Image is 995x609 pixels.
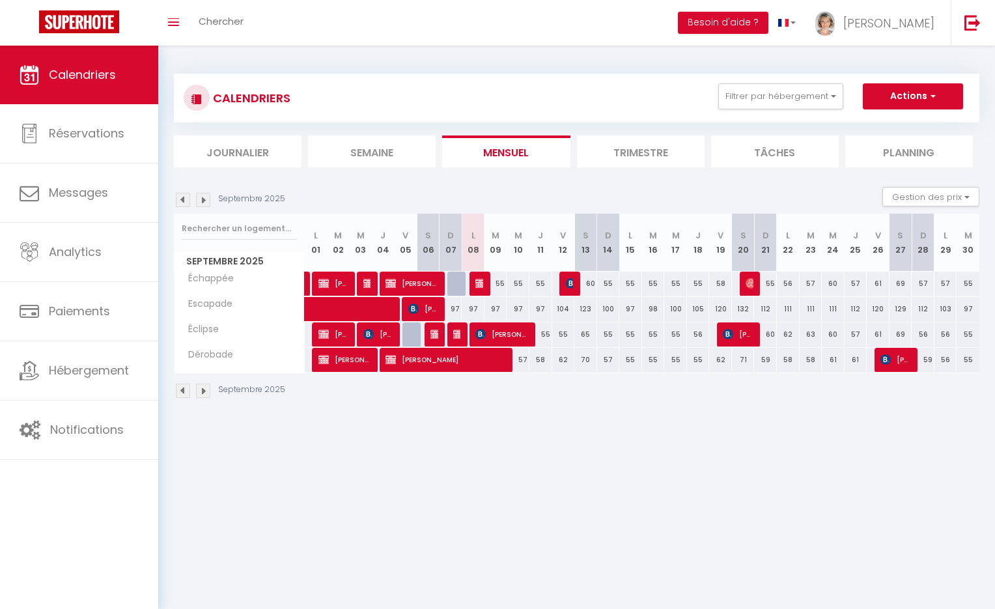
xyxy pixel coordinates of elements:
[800,272,822,296] div: 57
[597,348,620,372] div: 57
[642,348,665,372] div: 55
[462,214,484,272] th: 08
[957,322,979,347] div: 55
[605,229,611,242] abbr: D
[574,297,597,321] div: 123
[176,297,236,311] span: Escapade
[664,322,687,347] div: 55
[845,135,973,167] li: Planning
[308,135,436,167] li: Semaine
[49,362,129,378] span: Hébergement
[934,297,957,321] div: 103
[944,229,947,242] abbr: L
[957,272,979,296] div: 55
[709,214,732,272] th: 19
[529,272,552,296] div: 55
[732,214,755,272] th: 20
[440,214,462,272] th: 07
[709,272,732,296] div: 58
[318,347,372,372] span: [PERSON_NAME]
[350,214,372,272] th: 03
[934,214,957,272] th: 29
[475,271,483,296] span: [PERSON_NAME]
[218,384,285,396] p: Septembre 2025
[882,187,979,206] button: Gestion des prix
[746,271,753,296] span: [PERSON_NAME]
[664,214,687,272] th: 17
[687,272,710,296] div: 55
[619,322,642,347] div: 55
[507,272,529,296] div: 55
[920,229,927,242] abbr: D
[176,322,225,337] span: Éclipse
[305,272,311,296] a: [PERSON_NAME]
[566,271,574,296] span: [PERSON_NAME]
[560,229,566,242] abbr: V
[447,229,454,242] abbr: D
[723,322,753,347] span: [PERSON_NAME]
[176,272,237,286] span: Échappée
[199,14,244,28] span: Chercher
[845,297,867,321] div: 112
[754,322,777,347] div: 60
[507,214,529,272] th: 10
[740,229,746,242] abbr: S
[867,297,890,321] div: 120
[402,229,408,242] abbr: V
[619,297,642,321] div: 97
[695,229,701,242] abbr: J
[964,14,981,31] img: logout
[514,229,522,242] abbr: M
[49,303,110,319] span: Paiements
[845,214,867,272] th: 25
[529,297,552,321] div: 97
[529,348,552,372] div: 58
[49,125,124,141] span: Réservations
[912,214,934,272] th: 28
[425,229,431,242] abbr: S
[334,229,342,242] abbr: M
[583,229,589,242] abbr: S
[314,229,318,242] abbr: L
[777,297,800,321] div: 111
[912,348,934,372] div: 59
[822,348,845,372] div: 61
[182,217,297,240] input: Rechercher un logement...
[642,322,665,347] div: 55
[843,15,934,31] span: [PERSON_NAME]
[687,322,710,347] div: 56
[430,322,438,347] span: [PERSON_NAME]
[807,229,815,242] abbr: M
[597,297,620,321] div: 100
[890,297,912,321] div: 129
[552,322,575,347] div: 55
[597,272,620,296] div: 55
[875,229,881,242] abbr: V
[176,348,236,362] span: Dérobade
[897,229,903,242] abbr: S
[484,297,507,321] div: 97
[619,214,642,272] th: 15
[597,322,620,347] div: 55
[664,272,687,296] div: 55
[175,252,304,271] span: Septembre 2025
[853,229,858,242] abbr: J
[718,229,723,242] abbr: V
[395,214,417,272] th: 05
[552,297,575,321] div: 104
[777,348,800,372] div: 58
[484,214,507,272] th: 09
[49,244,102,260] span: Analytics
[829,229,837,242] abbr: M
[867,272,890,296] div: 61
[417,214,440,272] th: 06
[49,184,108,201] span: Messages
[822,322,845,347] div: 60
[174,135,301,167] li: Journalier
[507,297,529,321] div: 97
[453,322,461,347] span: [PERSON_NAME]
[845,322,867,347] div: 57
[867,322,890,347] div: 61
[777,214,800,272] th: 22
[672,229,680,242] abbr: M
